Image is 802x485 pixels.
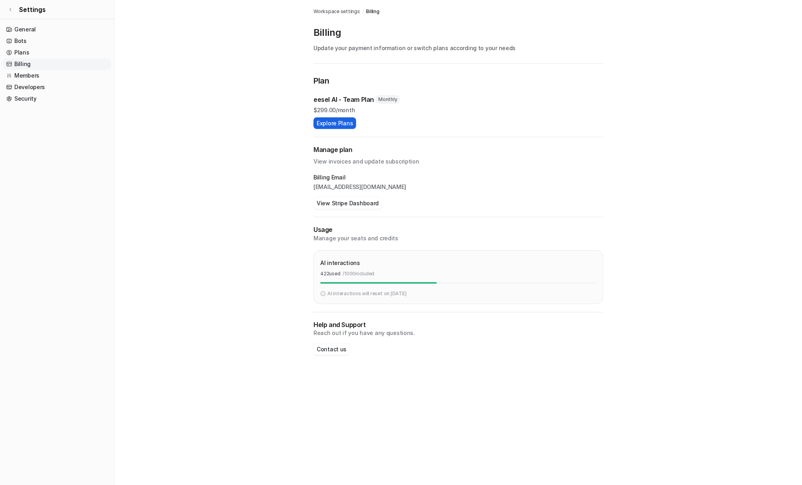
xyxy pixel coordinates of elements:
span: Monthly [376,95,400,103]
button: Contact us [313,343,350,355]
p: $ 299.00/month [313,106,603,114]
button: View Stripe Dashboard [313,197,382,209]
a: Workspace settings [313,8,360,15]
a: Security [3,93,111,104]
p: / 1000 included [343,270,374,277]
button: Explore Plans [313,117,356,129]
a: Developers [3,82,111,93]
a: Members [3,70,111,81]
span: Settings [19,5,46,14]
p: View invoices and update subscription [313,154,603,166]
p: AI interactions will reset on [DATE] [327,290,406,297]
p: Help and Support [313,320,603,329]
p: Plan [313,75,603,88]
p: AI interactions [320,259,360,267]
p: Billing Email [313,173,603,181]
h2: Manage plan [313,145,603,154]
a: Billing [3,58,111,70]
p: Billing [313,26,603,39]
a: Bots [3,35,111,47]
p: Manage your seats and credits [313,234,603,242]
a: Billing [366,8,379,15]
a: Plans [3,47,111,58]
span: / [362,8,364,15]
p: 422 used [320,270,340,277]
p: [EMAIL_ADDRESS][DOMAIN_NAME] [313,183,603,191]
p: Reach out if you have any questions. [313,329,603,337]
a: General [3,24,111,35]
p: Usage [313,225,603,234]
p: eesel AI - Team Plan [313,95,374,104]
p: Update your payment information or switch plans according to your needs [313,44,603,52]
